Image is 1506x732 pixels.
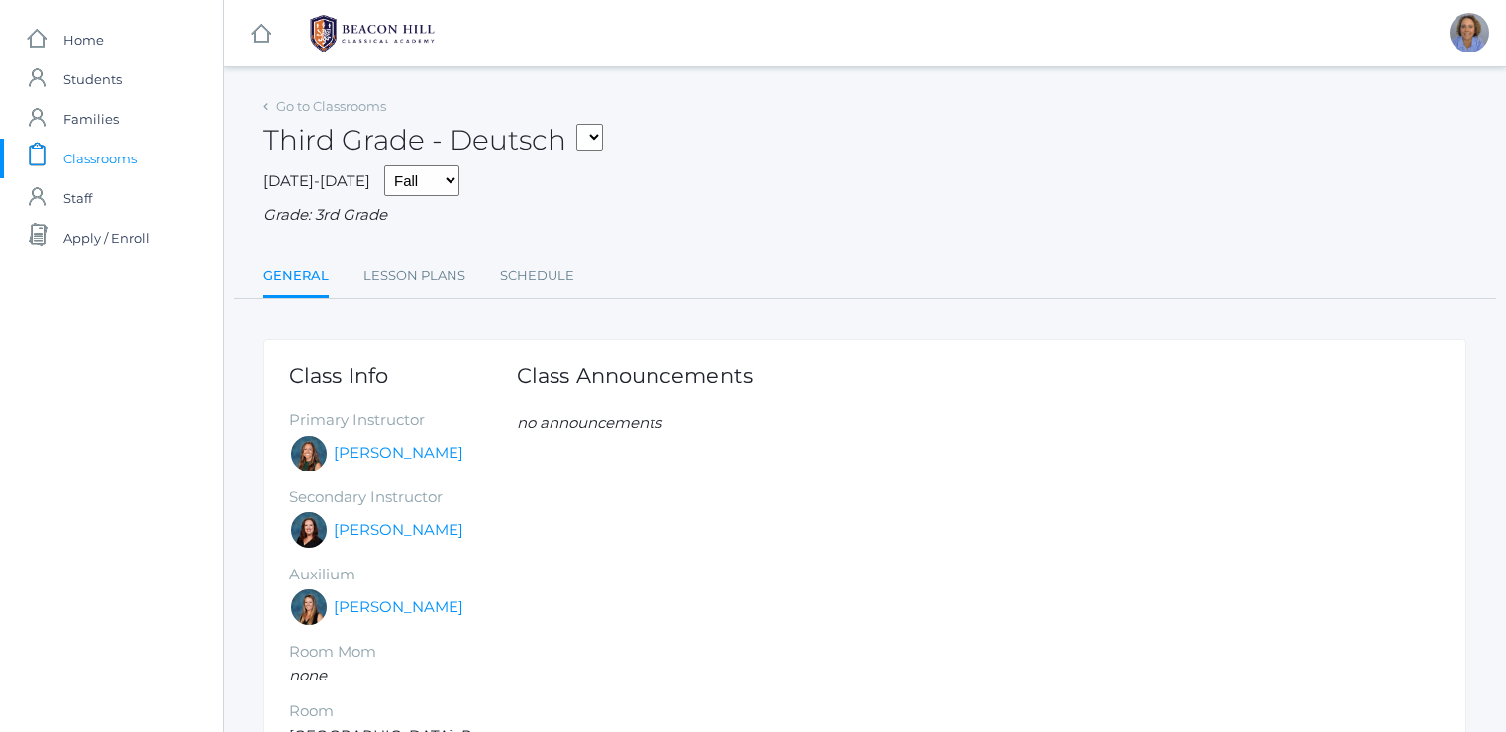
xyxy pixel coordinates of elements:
span: Apply / Enroll [63,218,150,258]
h1: Class Announcements [517,365,753,387]
div: Katie Watters [289,510,329,550]
h5: Room Mom [289,644,517,661]
span: Students [63,59,122,99]
h2: Third Grade - Deutsch [263,125,603,156]
a: [PERSON_NAME] [334,442,463,465]
span: Families [63,99,119,139]
h5: Primary Instructor [289,412,517,429]
div: Grade: 3rd Grade [263,204,1466,227]
span: [DATE]-[DATE] [263,171,370,190]
em: none [289,666,327,684]
div: Juliana Fowler [289,587,329,627]
a: Schedule [500,257,574,296]
em: no announcements [517,413,661,432]
a: Go to Classrooms [276,98,386,114]
a: General [263,257,329,299]
h5: Auxilium [289,567,517,583]
h1: Class Info [289,365,517,387]
a: Lesson Plans [363,257,465,296]
span: Classrooms [63,139,137,178]
img: BHCALogos-05-308ed15e86a5a0abce9b8dd61676a3503ac9727e845dece92d48e8588c001991.png [298,9,447,58]
div: Sandra Velasquez [1450,13,1489,52]
h5: Room [289,703,517,720]
a: [PERSON_NAME] [334,596,463,619]
span: Staff [63,178,92,218]
span: Home [63,20,104,59]
h5: Secondary Instructor [289,489,517,506]
div: Andrea Deutsch [289,434,329,473]
a: [PERSON_NAME] [334,519,463,542]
